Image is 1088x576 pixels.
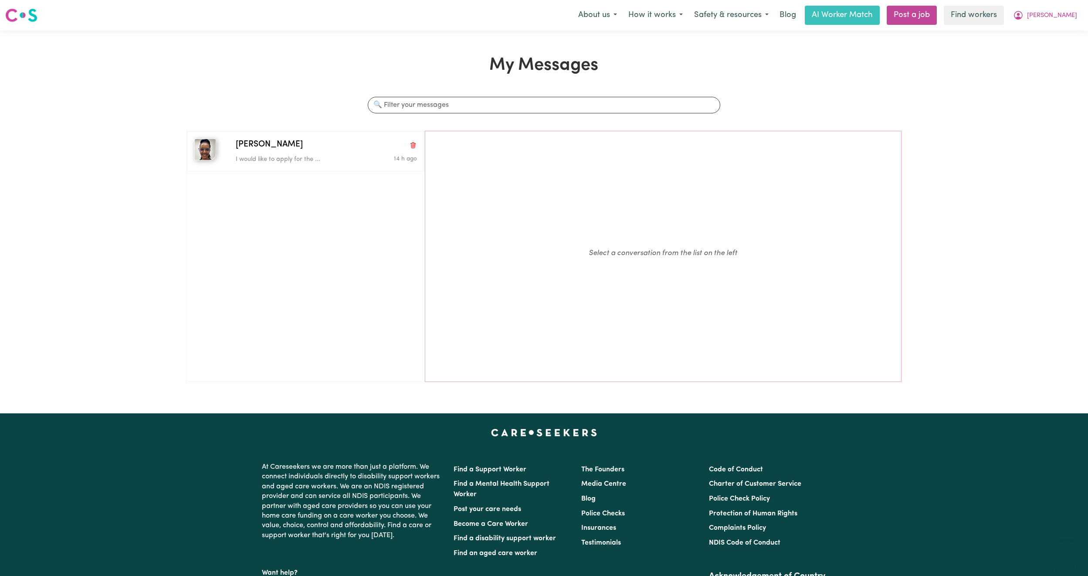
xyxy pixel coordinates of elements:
[581,495,596,502] a: Blog
[1053,541,1081,569] iframe: Button to launch messaging window, conversation in progress
[5,5,37,25] a: Careseekers logo
[454,506,521,513] a: Post your care needs
[236,139,303,151] span: [PERSON_NAME]
[368,97,720,113] input: 🔍 Filter your messages
[454,521,528,528] a: Become a Care Worker
[491,429,597,436] a: Careseekers home page
[194,139,216,160] img: Francisca C
[581,466,624,473] a: The Founders
[394,156,417,162] span: Message sent on September 1, 2025
[581,510,625,517] a: Police Checks
[573,6,623,24] button: About us
[709,495,770,502] a: Police Check Policy
[805,6,880,25] a: AI Worker Match
[944,6,1004,25] a: Find workers
[262,459,443,544] p: At Careseekers we are more than just a platform. We connect individuals directly to disability su...
[887,6,937,25] a: Post a job
[1007,6,1083,24] button: My Account
[709,510,797,517] a: Protection of Human Rights
[454,535,556,542] a: Find a disability support worker
[589,249,737,257] em: Select a conversation from the list on the left
[623,6,688,24] button: How it works
[581,481,626,487] a: Media Centre
[709,539,780,546] a: NDIS Code of Conduct
[774,6,801,25] a: Blog
[688,6,774,24] button: Safety & resources
[581,525,616,532] a: Insurances
[187,131,424,171] button: Francisca C[PERSON_NAME]Delete conversationI would like to apply for the ...Message sent on Septe...
[709,481,801,487] a: Charter of Customer Service
[454,550,537,557] a: Find an aged care worker
[454,466,526,473] a: Find a Support Worker
[409,139,417,150] button: Delete conversation
[1027,11,1077,20] span: [PERSON_NAME]
[709,525,766,532] a: Complaints Policy
[581,539,621,546] a: Testimonials
[186,55,902,76] h1: My Messages
[709,466,763,473] a: Code of Conduct
[5,7,37,23] img: Careseekers logo
[236,155,356,164] p: I would like to apply for the ...
[454,481,549,498] a: Find a Mental Health Support Worker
